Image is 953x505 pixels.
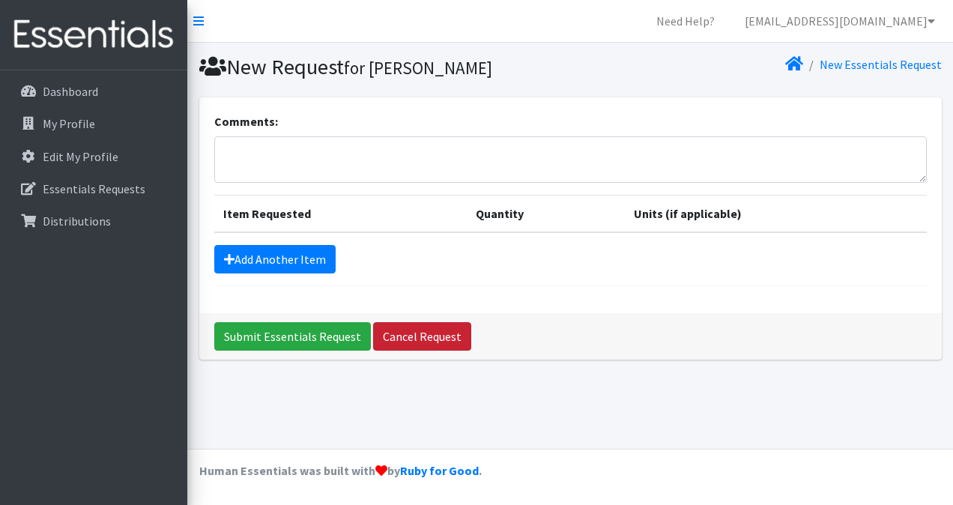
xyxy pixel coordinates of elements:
[733,6,947,36] a: [EMAIL_ADDRESS][DOMAIN_NAME]
[6,10,181,60] img: HumanEssentials
[6,76,181,106] a: Dashboard
[214,245,336,273] a: Add Another Item
[625,195,926,232] th: Units (if applicable)
[344,57,492,79] small: for [PERSON_NAME]
[43,149,118,164] p: Edit My Profile
[644,6,727,36] a: Need Help?
[43,116,95,131] p: My Profile
[6,142,181,172] a: Edit My Profile
[400,463,479,478] a: Ruby for Good
[199,463,482,478] strong: Human Essentials was built with by .
[6,174,181,204] a: Essentials Requests
[199,54,565,80] h1: New Request
[6,109,181,139] a: My Profile
[214,112,278,130] label: Comments:
[43,214,111,229] p: Distributions
[43,84,98,99] p: Dashboard
[6,206,181,236] a: Distributions
[820,57,942,72] a: New Essentials Request
[214,322,371,351] input: Submit Essentials Request
[373,322,471,351] a: Cancel Request
[214,195,468,232] th: Item Requested
[43,181,145,196] p: Essentials Requests
[467,195,625,232] th: Quantity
